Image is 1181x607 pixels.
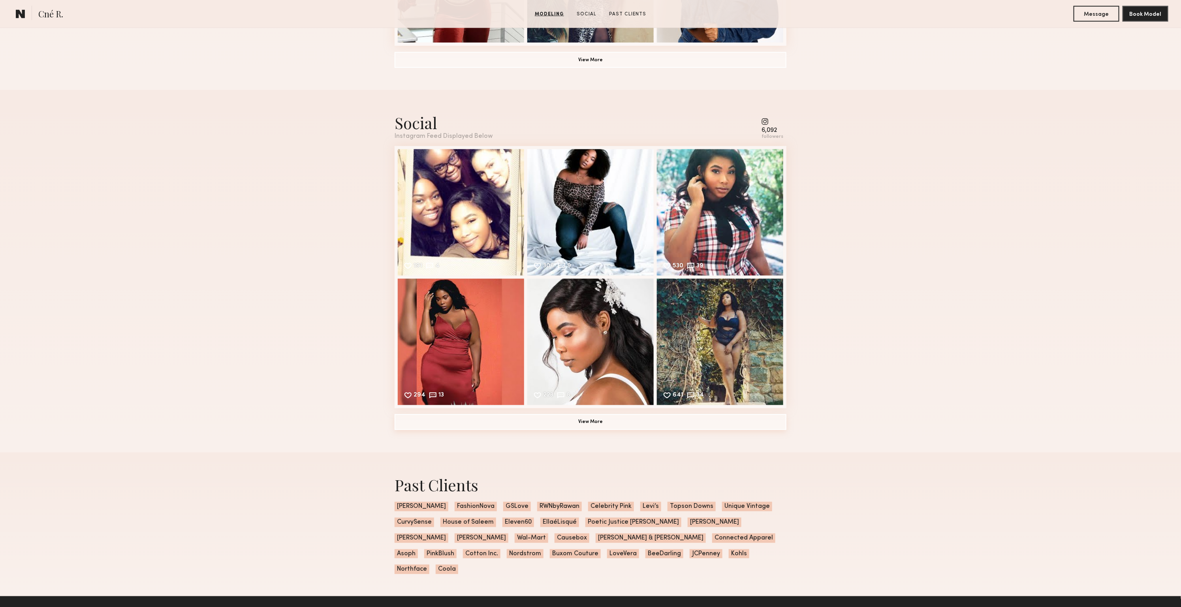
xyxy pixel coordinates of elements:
[438,393,444,400] div: 13
[540,518,579,527] span: EllaéLisqué
[607,549,639,559] span: LoveVera
[566,393,570,400] div: 8
[414,393,425,400] div: 294
[395,414,786,430] button: View More
[673,263,683,270] div: 530
[395,475,786,496] div: Past Clients
[537,502,582,511] span: RWNbyRawan
[690,549,722,559] span: JCPenney
[38,8,63,22] span: Cné R.
[567,263,571,270] div: 9
[696,393,704,400] div: 34
[395,112,493,133] div: Social
[455,502,497,511] span: FashionNova
[712,534,775,543] span: Connected Apparel
[762,134,783,140] div: followers
[722,502,772,511] span: Unique Vintage
[762,128,783,133] div: 6,092
[395,534,448,543] span: [PERSON_NAME]
[640,502,661,511] span: Levi’s
[503,502,531,511] span: GSLove
[435,263,440,270] div: 4
[424,549,457,559] span: PinkBlush
[1074,6,1119,22] button: Message
[395,549,418,559] span: Asoph
[440,518,496,527] span: House of Saleem
[1123,6,1168,22] button: Book Model
[463,549,500,559] span: Cotton Inc.
[596,534,706,543] span: [PERSON_NAME] & [PERSON_NAME]
[729,549,749,559] span: Kohls
[696,263,703,270] div: 39
[515,534,548,543] span: Wal-Mart
[574,11,600,18] a: Social
[436,565,458,574] span: Coola
[414,263,422,270] div: 191
[1123,10,1168,17] a: Book Model
[395,518,434,527] span: CurvySense
[395,502,448,511] span: [PERSON_NAME]
[688,518,741,527] span: [PERSON_NAME]
[606,11,649,18] a: Past Clients
[532,11,567,18] a: Modeling
[395,133,493,140] div: Instagram Feed Displayed Below
[395,565,429,574] span: Northface
[507,549,543,559] span: Nordstrom
[455,534,508,543] span: [PERSON_NAME]
[543,393,553,400] div: 223
[502,518,534,527] span: Eleven60
[395,52,786,68] button: View More
[555,534,589,543] span: Causebox
[585,518,681,527] span: Poetic Justice [PERSON_NAME]
[645,549,683,559] span: BeeDarling
[543,263,554,270] div: 306
[668,502,716,511] span: Topson Downs
[588,502,634,511] span: Celebrity Pink
[673,393,683,400] div: 641
[550,549,601,559] span: Buxom Couture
